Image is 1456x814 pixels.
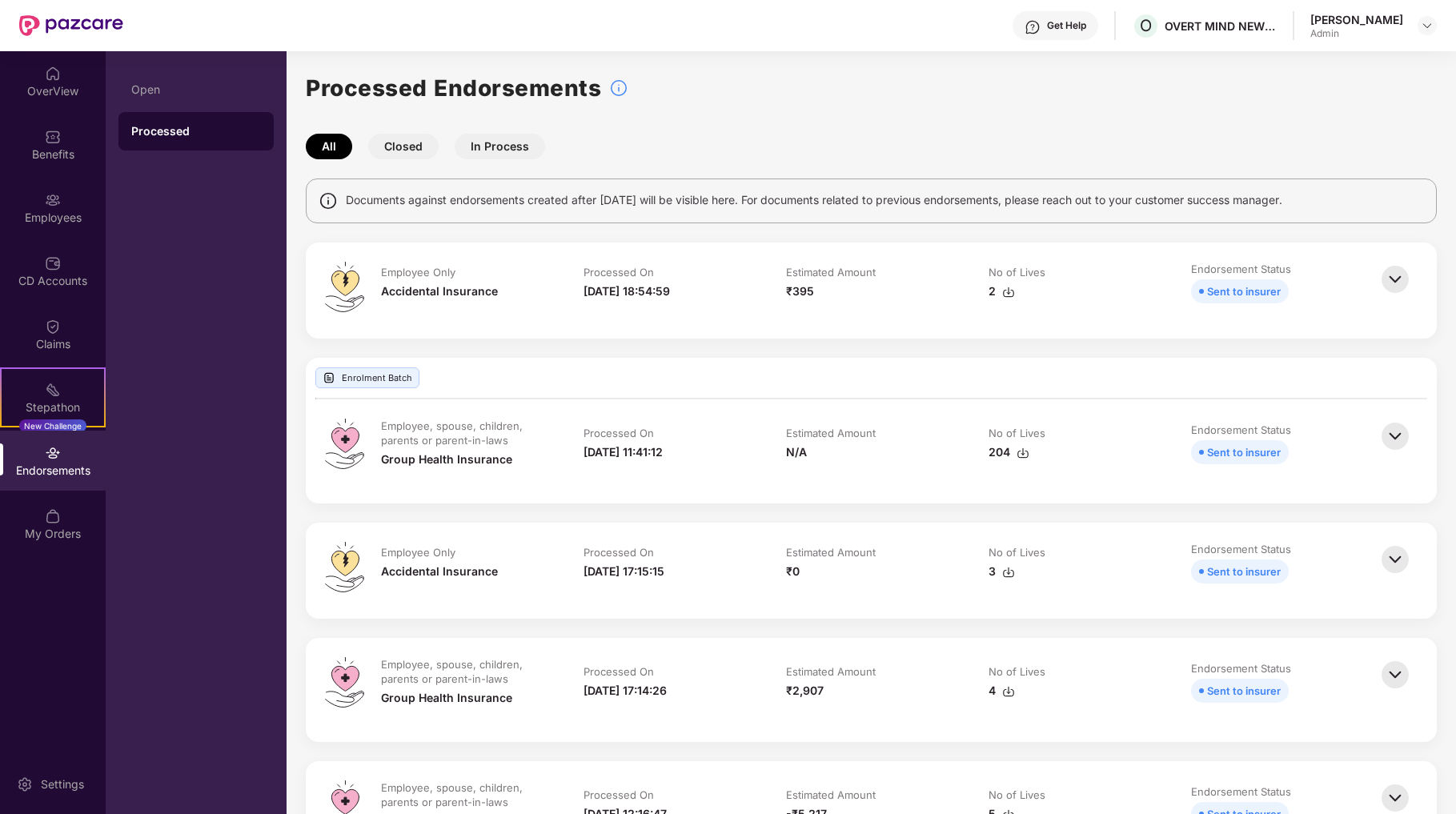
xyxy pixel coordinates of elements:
img: svg+xml;base64,PHN2ZyBpZD0iQmFjay0zMngzMiIgeG1sbnM9Imh0dHA6Ly93d3cudzMub3JnLzIwMDAvc3ZnIiB3aWR0aD... [1378,419,1413,454]
div: Endorsement Status [1191,542,1291,556]
div: ₹395 [786,283,814,300]
h1: Processed Endorsements [306,70,601,106]
div: Estimated Amount [786,788,876,802]
img: svg+xml;base64,PHN2ZyBpZD0iTXlfT3JkZXJzIiBkYXRhLW5hbWU9Ik15IE9yZGVycyIgeG1sbnM9Imh0dHA6Ly93d3cudz... [45,508,61,524]
div: No of Lives [989,265,1045,279]
img: svg+xml;base64,PHN2ZyB4bWxucz0iaHR0cDovL3d3dy53My5vcmcvMjAwMC9zdmciIHdpZHRoPSIyMSIgaGVpZ2h0PSIyMC... [45,382,61,398]
div: 4 [989,682,1015,700]
div: 204 [989,443,1029,461]
div: Processed On [584,788,654,802]
img: svg+xml;base64,PHN2ZyBpZD0iQmFjay0zMngzMiIgeG1sbnM9Imh0dHA6Ly93d3cudzMub3JnLzIwMDAvc3ZnIiB3aWR0aD... [1378,657,1413,692]
img: svg+xml;base64,PHN2ZyBpZD0iRG93bmxvYWQtMzJ4MzIiIHhtbG5zPSJodHRwOi8vd3d3LnczLm9yZy8yMDAwL3N2ZyIgd2... [1002,685,1015,698]
button: Closed [368,134,439,159]
div: Group Health Insurance [381,451,512,468]
img: svg+xml;base64,PHN2ZyBpZD0iQ0RfQWNjb3VudHMiIGRhdGEtbmFtZT0iQ0QgQWNjb3VudHMiIHhtbG5zPSJodHRwOi8vd3... [45,255,61,271]
div: No of Lives [989,426,1045,440]
div: No of Lives [989,545,1045,559]
div: Sent to insurer [1207,682,1281,700]
div: No of Lives [989,788,1045,802]
div: Estimated Amount [786,426,876,440]
div: Enrolment Batch [315,367,419,388]
img: svg+xml;base64,PHN2ZyBpZD0iRHJvcGRvd24tMzJ4MzIiIHhtbG5zPSJodHRwOi8vd3d3LnczLm9yZy8yMDAwL3N2ZyIgd2... [1421,19,1434,32]
div: Employee, spouse, children, parents or parent-in-laws [381,419,548,447]
div: ₹2,907 [786,682,824,700]
img: svg+xml;base64,PHN2ZyBpZD0iSG9tZSIgeG1sbnM9Imh0dHA6Ly93d3cudzMub3JnLzIwMDAvc3ZnIiB3aWR0aD0iMjAiIG... [45,66,61,82]
div: Processed [131,123,261,139]
span: O [1140,16,1152,35]
div: No of Lives [989,664,1045,679]
div: Employee Only [381,265,455,279]
img: svg+xml;base64,PHN2ZyBpZD0iRG93bmxvYWQtMzJ4MzIiIHhtbG5zPSJodHRwOi8vd3d3LnczLm9yZy8yMDAwL3N2ZyIgd2... [1002,286,1015,299]
img: svg+xml;base64,PHN2ZyBpZD0iSGVscC0zMngzMiIgeG1sbnM9Imh0dHA6Ly93d3cudzMub3JnLzIwMDAvc3ZnIiB3aWR0aD... [1025,19,1041,35]
div: Processed On [584,664,654,679]
div: Processed On [584,545,654,559]
img: svg+xml;base64,PHN2ZyB4bWxucz0iaHR0cDovL3d3dy53My5vcmcvMjAwMC9zdmciIHdpZHRoPSI0OS4zMiIgaGVpZ2h0PS... [325,419,364,469]
div: [DATE] 18:54:59 [584,283,670,300]
div: [DATE] 11:41:12 [584,443,663,461]
img: svg+xml;base64,PHN2ZyBpZD0iQmVuZWZpdHMiIHhtbG5zPSJodHRwOi8vd3d3LnczLm9yZy8yMDAwL3N2ZyIgd2lkdGg9Ij... [45,129,61,145]
div: Stepathon [2,399,104,415]
div: Employee, spouse, children, parents or parent-in-laws [381,657,548,686]
div: N/A [786,443,807,461]
div: Estimated Amount [786,664,876,679]
div: Sent to insurer [1207,563,1281,580]
img: svg+xml;base64,PHN2ZyBpZD0iRG93bmxvYWQtMzJ4MzIiIHhtbG5zPSJodHRwOi8vd3d3LnczLm9yZy8yMDAwL3N2ZyIgd2... [1002,566,1015,579]
img: svg+xml;base64,PHN2ZyBpZD0iQmFjay0zMngzMiIgeG1sbnM9Imh0dHA6Ly93d3cudzMub3JnLzIwMDAvc3ZnIiB3aWR0aD... [1378,262,1413,297]
button: All [306,134,352,159]
div: Settings [36,776,89,792]
div: Accidental Insurance [381,563,498,580]
img: svg+xml;base64,PHN2ZyBpZD0iRG93bmxvYWQtMzJ4MzIiIHhtbG5zPSJodHRwOi8vd3d3LnczLm9yZy8yMDAwL3N2ZyIgd2... [1017,447,1029,459]
img: svg+xml;base64,PHN2ZyBpZD0iQ2xhaW0iIHhtbG5zPSJodHRwOi8vd3d3LnczLm9yZy8yMDAwL3N2ZyIgd2lkdGg9IjIwIi... [45,319,61,335]
div: Endorsement Status [1191,784,1291,799]
img: svg+xml;base64,PHN2ZyBpZD0iSW5mbyIgeG1sbnM9Imh0dHA6Ly93d3cudzMub3JnLzIwMDAvc3ZnIiB3aWR0aD0iMTQiIG... [319,191,338,211]
img: New Pazcare Logo [19,15,123,36]
div: Admin [1310,27,1403,40]
div: OVERT MIND NEW IDEAS TECHNOLOGIES [1165,18,1277,34]
img: svg+xml;base64,PHN2ZyBpZD0iVXBsb2FkX0xvZ3MiIGRhdGEtbmFtZT0iVXBsb2FkIExvZ3MiIHhtbG5zPSJodHRwOi8vd3... [323,371,335,384]
img: svg+xml;base64,PHN2ZyBpZD0iSW5mb18tXzMyeDMyIiBkYXRhLW5hbWU9IkluZm8gLSAzMngzMiIgeG1sbnM9Imh0dHA6Ly... [609,78,628,98]
div: Group Health Insurance [381,689,512,707]
div: 2 [989,283,1015,300]
div: Endorsement Status [1191,262,1291,276]
div: [DATE] 17:15:15 [584,563,664,580]
div: Estimated Amount [786,265,876,279]
img: svg+xml;base64,PHN2ZyBpZD0iU2V0dGluZy0yMHgyMCIgeG1sbnM9Imh0dHA6Ly93d3cudzMub3JnLzIwMDAvc3ZnIiB3aW... [17,776,33,792]
div: Employee, spouse, children, parents or parent-in-laws [381,780,548,809]
div: Sent to insurer [1207,443,1281,461]
button: In Process [455,134,545,159]
div: ₹0 [786,563,800,580]
div: Employee Only [381,545,455,559]
div: Get Help [1047,19,1086,32]
div: Endorsement Status [1191,423,1291,437]
div: Processed On [584,265,654,279]
img: svg+xml;base64,PHN2ZyBpZD0iRW1wbG95ZWVzIiB4bWxucz0iaHR0cDovL3d3dy53My5vcmcvMjAwMC9zdmciIHdpZHRoPS... [45,192,61,208]
div: Sent to insurer [1207,283,1281,300]
img: svg+xml;base64,PHN2ZyB4bWxucz0iaHR0cDovL3d3dy53My5vcmcvMjAwMC9zdmciIHdpZHRoPSI0OS4zMiIgaGVpZ2h0PS... [325,262,364,312]
img: svg+xml;base64,PHN2ZyBpZD0iRW5kb3JzZW1lbnRzIiB4bWxucz0iaHR0cDovL3d3dy53My5vcmcvMjAwMC9zdmciIHdpZH... [45,445,61,461]
div: [PERSON_NAME] [1310,12,1403,27]
div: Open [131,83,261,96]
img: svg+xml;base64,PHN2ZyBpZD0iQmFjay0zMngzMiIgeG1sbnM9Imh0dHA6Ly93d3cudzMub3JnLzIwMDAvc3ZnIiB3aWR0aD... [1378,542,1413,577]
span: Documents against endorsements created after [DATE] will be visible here. For documents related t... [346,191,1282,209]
div: New Challenge [19,419,86,432]
div: [DATE] 17:14:26 [584,682,667,700]
img: svg+xml;base64,PHN2ZyB4bWxucz0iaHR0cDovL3d3dy53My5vcmcvMjAwMC9zdmciIHdpZHRoPSI0OS4zMiIgaGVpZ2h0PS... [325,542,364,592]
div: Accidental Insurance [381,283,498,300]
div: 3 [989,563,1015,580]
div: Processed On [584,426,654,440]
div: Estimated Amount [786,545,876,559]
img: svg+xml;base64,PHN2ZyB4bWxucz0iaHR0cDovL3d3dy53My5vcmcvMjAwMC9zdmciIHdpZHRoPSI0OS4zMiIgaGVpZ2h0PS... [325,657,364,708]
div: Endorsement Status [1191,661,1291,676]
